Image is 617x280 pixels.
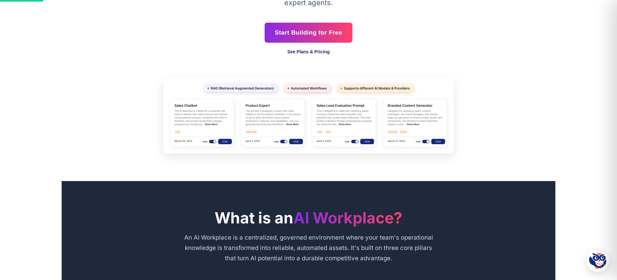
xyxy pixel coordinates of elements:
[265,23,353,43] a: Start Building for Free
[589,252,606,269] img: Hootie - PromptOwl AI Assistant
[179,232,438,263] p: An AI Workplace is a centralized, governed environment where your team's operational knowledge is...
[287,49,330,54] a: See Plans & Pricing
[293,209,402,227] span: AI Workplace?
[163,78,454,154] img: A graphic showing AI staff agents for different roles like marketing, sales, and support.
[179,209,438,227] h2: What is an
